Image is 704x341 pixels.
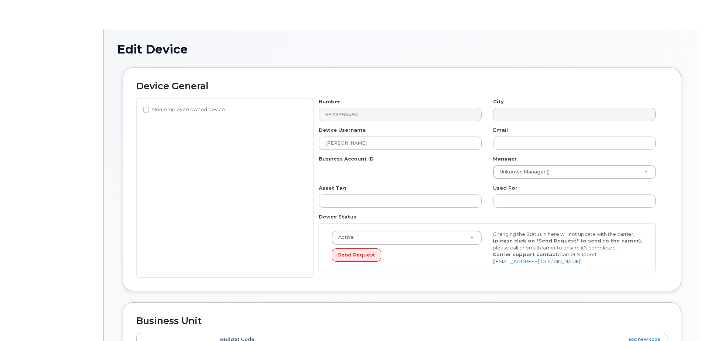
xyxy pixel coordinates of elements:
label: Non-employee owned device [143,105,225,114]
label: Email [493,127,508,134]
label: City [493,98,504,105]
div: Changing the Status in here will not update with the carrier, , please call or email carrier to e... [487,231,648,265]
label: Manager [493,155,517,162]
h2: Business Unit [136,316,667,326]
span: Active [334,234,354,241]
label: Business Account ID [319,155,374,162]
a: [EMAIL_ADDRESS][DOMAIN_NAME] [494,258,580,264]
strong: (please click on "Send Request" to send to the carrier) [493,238,641,244]
a: Active [332,231,481,244]
h1: Edit Device [117,43,687,56]
strong: Carrier support contact: [493,251,559,257]
input: Non-employee owned device [143,107,149,113]
label: Device Status [319,213,356,220]
h2: Device General [136,81,667,92]
label: Asset Tag [319,185,346,192]
label: Number [319,98,340,105]
label: Device Username [319,127,366,134]
span: Unknown Manager () [495,169,550,175]
button: Send Request [332,248,381,262]
a: Unknown Manager () [493,165,655,179]
label: Used For [493,185,517,192]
